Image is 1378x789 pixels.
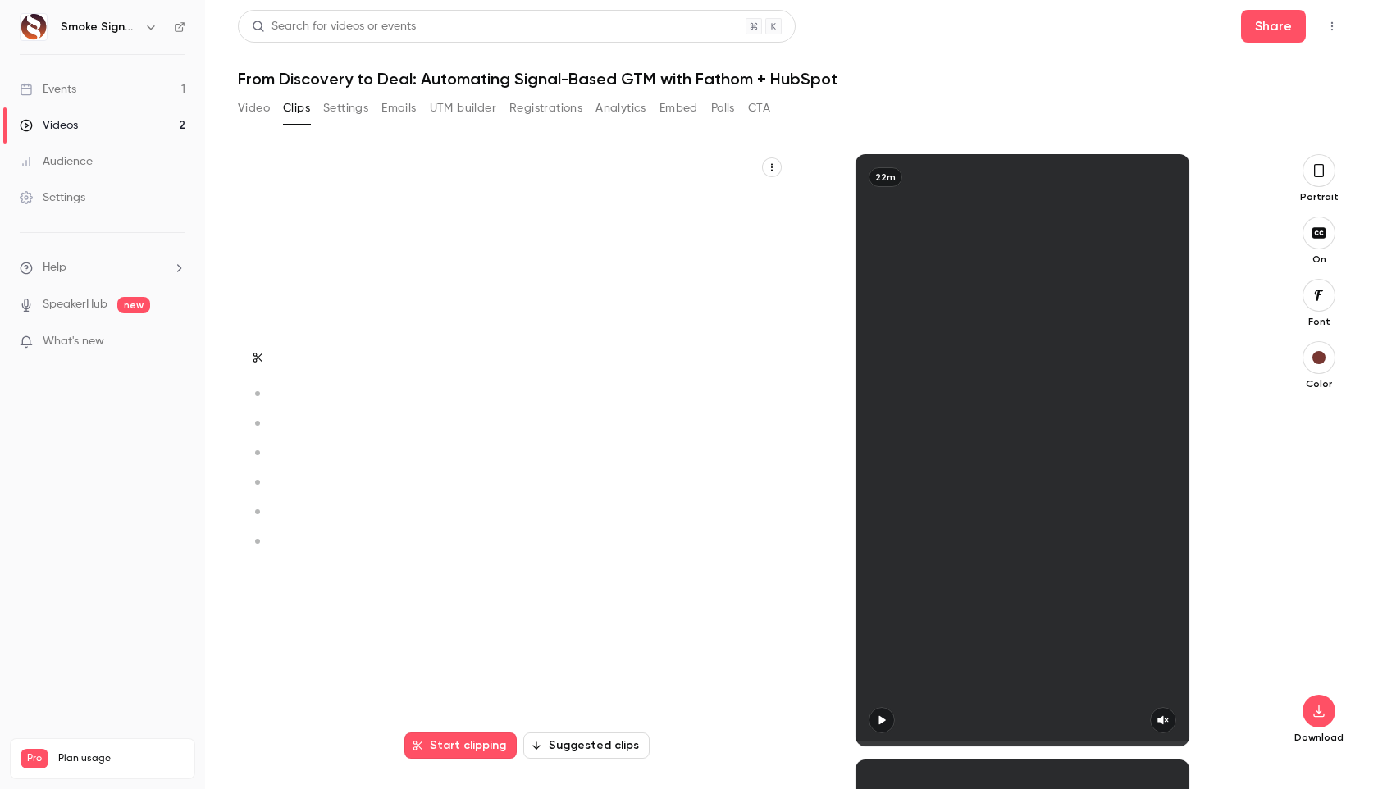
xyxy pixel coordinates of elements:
[748,95,770,121] button: CTA
[1293,253,1345,266] p: On
[252,18,416,35] div: Search for videos or events
[43,259,66,276] span: Help
[1293,731,1345,744] p: Download
[1293,190,1345,203] p: Portrait
[21,14,47,40] img: Smoke Signals AI
[323,95,368,121] button: Settings
[404,732,517,759] button: Start clipping
[381,95,416,121] button: Emails
[20,81,76,98] div: Events
[43,333,104,350] span: What's new
[1293,315,1345,328] p: Font
[117,297,150,313] span: new
[523,732,650,759] button: Suggested clips
[166,335,185,349] iframe: Noticeable Trigger
[61,19,138,35] h6: Smoke Signals AI
[238,95,270,121] button: Video
[20,189,85,206] div: Settings
[283,95,310,121] button: Clips
[659,95,698,121] button: Embed
[1319,13,1345,39] button: Top Bar Actions
[21,749,48,768] span: Pro
[20,153,93,170] div: Audience
[58,752,185,765] span: Plan usage
[711,95,735,121] button: Polls
[43,296,107,313] a: SpeakerHub
[20,259,185,276] li: help-dropdown-opener
[1293,377,1345,390] p: Color
[1241,10,1306,43] button: Share
[509,95,582,121] button: Registrations
[869,167,902,187] div: 22m
[20,117,78,134] div: Videos
[595,95,646,121] button: Analytics
[430,95,496,121] button: UTM builder
[238,69,1345,89] h1: From Discovery to Deal: Automating Signal-Based GTM with Fathom + HubSpot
